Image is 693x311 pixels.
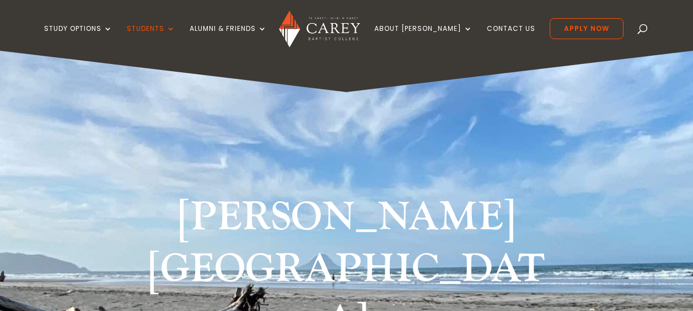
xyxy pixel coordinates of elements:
a: Alumni & Friends [190,25,267,51]
a: Students [127,25,175,51]
a: About [PERSON_NAME] [374,25,472,51]
a: Study Options [44,25,112,51]
img: Carey Baptist College [279,10,360,47]
a: Apply Now [550,18,624,39]
a: Contact Us [487,25,535,51]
